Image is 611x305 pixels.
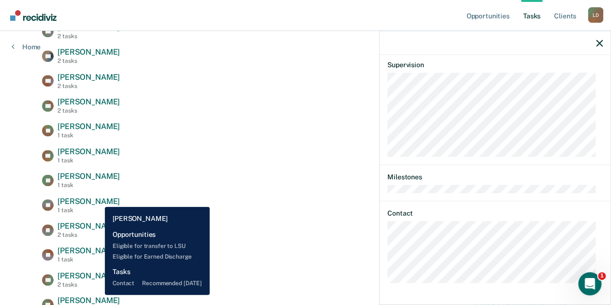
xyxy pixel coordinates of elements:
[10,10,57,21] img: Recidiviz
[57,33,120,40] div: 2 tasks
[57,122,120,131] span: [PERSON_NAME]
[387,209,603,217] dt: Contact
[57,97,120,106] span: [PERSON_NAME]
[57,107,120,114] div: 2 tasks
[57,23,120,32] span: [PERSON_NAME]
[57,221,120,231] span: [PERSON_NAME]
[57,132,120,139] div: 1 task
[57,271,120,280] span: [PERSON_NAME]
[57,281,120,288] div: 2 tasks
[57,83,120,89] div: 2 tasks
[588,7,603,23] button: Profile dropdown button
[57,172,120,181] span: [PERSON_NAME]
[387,61,603,69] dt: Supervision
[57,207,120,214] div: 1 task
[57,182,120,189] div: 1 task
[57,197,120,206] span: [PERSON_NAME]
[57,147,120,156] span: [PERSON_NAME]
[57,58,120,64] div: 2 tasks
[57,157,120,164] div: 1 task
[57,246,120,255] span: [PERSON_NAME]
[12,43,41,51] a: Home
[57,296,120,305] span: [PERSON_NAME]
[588,7,603,23] div: L D
[57,232,120,238] div: 2 tasks
[387,173,603,181] dt: Milestones
[57,47,120,57] span: [PERSON_NAME]
[578,272,601,295] iframe: Intercom live chat
[598,272,606,280] span: 1
[57,73,120,82] span: [PERSON_NAME]
[57,256,120,263] div: 1 task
